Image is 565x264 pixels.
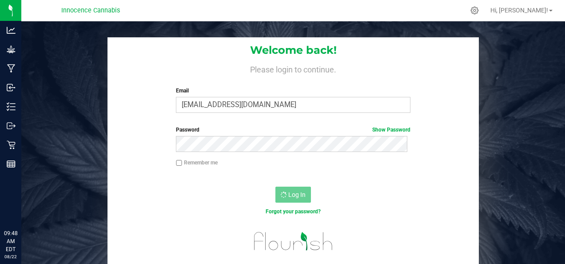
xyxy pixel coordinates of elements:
[176,160,182,166] input: Remember me
[107,64,479,74] h4: Please login to continue.
[372,127,410,133] a: Show Password
[7,64,16,73] inline-svg: Manufacturing
[4,229,17,253] p: 09:48 AM EDT
[7,121,16,130] inline-svg: Outbound
[7,140,16,149] inline-svg: Retail
[247,225,340,257] img: flourish_logo.svg
[266,208,321,215] a: Forgot your password?
[176,127,199,133] span: Password
[4,253,17,260] p: 08/22
[275,187,311,203] button: Log In
[7,102,16,111] inline-svg: Inventory
[107,44,479,56] h1: Welcome back!
[469,6,480,15] div: Manage settings
[176,87,410,95] label: Email
[7,160,16,168] inline-svg: Reports
[7,45,16,54] inline-svg: Grow
[7,26,16,35] inline-svg: Analytics
[490,7,548,14] span: Hi, [PERSON_NAME]!
[61,7,120,14] span: Innocence Cannabis
[288,191,306,198] span: Log In
[7,83,16,92] inline-svg: Inbound
[176,159,218,167] label: Remember me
